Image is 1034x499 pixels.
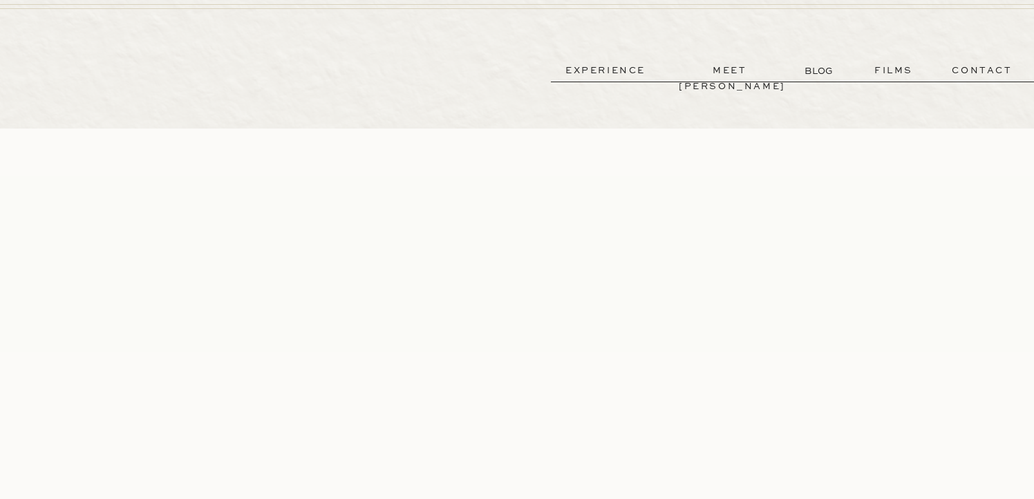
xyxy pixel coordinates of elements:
[805,64,836,78] a: BLOG
[932,63,1032,79] a: contact
[554,63,657,79] a: experience
[679,63,781,79] a: meet [PERSON_NAME]
[860,63,928,79] a: films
